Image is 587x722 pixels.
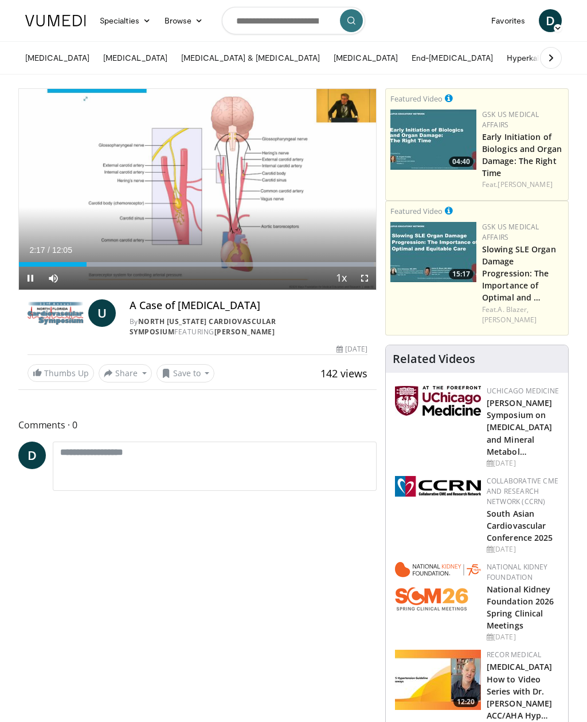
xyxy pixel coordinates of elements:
[395,562,481,611] img: 79503c0a-d5ce-4e31-88bd-91ebf3c563fb.png.150x105_q85_autocrop_double_scale_upscale_version-0.2.png
[88,299,116,327] a: U
[390,110,476,170] a: 04:40
[449,157,473,167] span: 04:40
[18,442,46,469] a: D
[19,262,376,267] div: Progress Bar
[487,632,559,642] div: [DATE]
[130,317,276,337] a: North [US_STATE] Cardiovascular Symposium
[487,584,554,631] a: National Kidney Foundation 2026 Spring Clinical Meetings
[539,9,562,32] a: D
[28,364,94,382] a: Thumbs Up
[393,352,475,366] h4: Related Videos
[449,269,473,279] span: 15:17
[395,650,481,710] a: 12:20
[487,661,552,720] a: [MEDICAL_DATA] How to Video Series with Dr. [PERSON_NAME] ACC/AHA Hyp…
[29,245,45,255] span: 2:17
[482,305,563,325] div: Feat.
[487,386,559,396] a: UChicago Medicine
[390,222,476,282] a: 15:17
[405,46,500,69] a: End-[MEDICAL_DATA]
[327,46,405,69] a: [MEDICAL_DATA]
[25,15,86,26] img: VuMedi Logo
[487,476,558,506] a: Collaborative CME and Research Network (CCRN)
[330,267,353,290] button: Playback Rate
[222,7,365,34] input: Search topics, interventions
[390,222,476,282] img: dff207f3-9236-4a51-a237-9c7125d9f9ab.png.150x105_q85_crop-smart_upscale.jpg
[487,544,559,555] div: [DATE]
[487,562,548,582] a: National Kidney Foundation
[498,179,552,189] a: [PERSON_NAME]
[484,9,532,32] a: Favorites
[487,397,552,456] a: [PERSON_NAME] Symposium on [MEDICAL_DATA] and Mineral Metabol…
[353,267,376,290] button: Fullscreen
[336,344,367,354] div: [DATE]
[96,46,174,69] a: [MEDICAL_DATA]
[482,244,556,303] a: Slowing SLE Organ Damage Progression: The Importance of Optimal and …
[18,46,96,69] a: [MEDICAL_DATA]
[18,417,377,432] span: Comments 0
[130,299,367,312] h4: A Case of [MEDICAL_DATA]
[158,9,210,32] a: Browse
[395,386,481,416] img: 5f87bdfb-7fdf-48f0-85f3-b6bcda6427bf.jpg.150x105_q85_autocrop_double_scale_upscale_version-0.2.jpg
[19,267,42,290] button: Pause
[214,327,275,337] a: [PERSON_NAME]
[93,9,158,32] a: Specialties
[482,315,537,325] a: [PERSON_NAME]
[390,110,476,170] img: b4d418dc-94e0-46e0-a7ce-92c3a6187fbe.png.150x105_q85_crop-smart_upscale.jpg
[320,366,367,380] span: 142 views
[482,179,563,190] div: Feat.
[19,89,376,290] video-js: Video Player
[395,650,481,710] img: ca39d7e0-2dda-4450-bd68-fdac3081aed3.150x105_q85_crop-smart_upscale.jpg
[498,305,529,314] a: A. Blazer,
[395,476,481,497] img: a04ee3ba-8487-4636-b0fb-5e8d268f3737.png.150x105_q85_autocrop_double_scale_upscale_version-0.2.png
[156,364,215,383] button: Save to
[487,650,541,659] a: Recor Medical
[390,206,443,216] small: Featured Video
[487,458,559,469] div: [DATE]
[42,267,65,290] button: Mute
[28,299,84,327] img: North Florida Cardiovascular Symposium
[174,46,327,69] a: [MEDICAL_DATA] & [MEDICAL_DATA]
[482,131,562,178] a: Early Initiation of Biologics and Organ Damage: The Right Time
[390,93,443,104] small: Featured Video
[48,245,50,255] span: /
[500,46,563,69] a: Hyperkalemia
[453,697,478,707] span: 12:20
[487,508,553,543] a: South Asian Cardiovascular Conference 2025
[482,222,539,242] a: GSK US Medical Affairs
[52,245,72,255] span: 12:05
[99,364,152,383] button: Share
[482,110,539,130] a: GSK US Medical Affairs
[130,317,367,337] div: By FEATURING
